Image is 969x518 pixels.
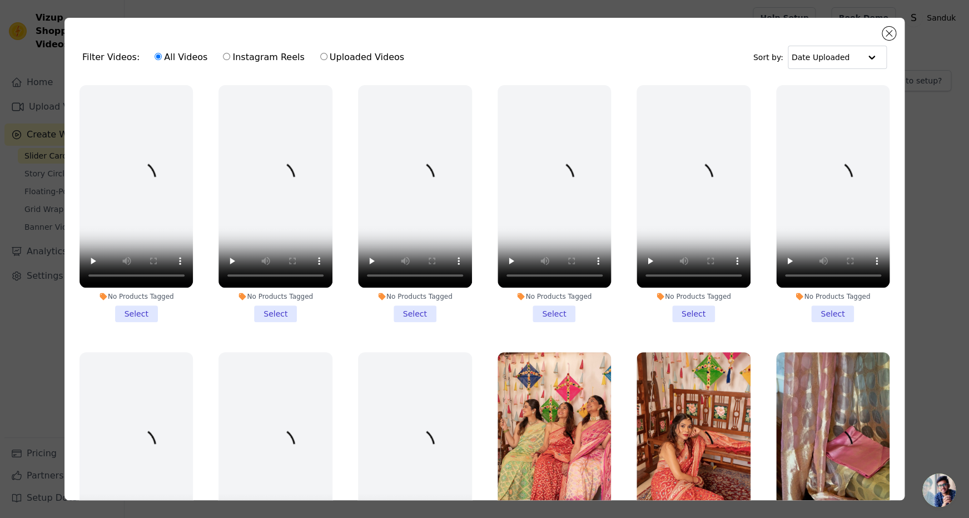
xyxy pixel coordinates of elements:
a: Open chat [922,473,956,507]
div: Filter Videos: [82,45,410,70]
div: Sort by: [753,46,887,69]
div: No Products Tagged [776,292,890,301]
label: Uploaded Videos [320,50,405,65]
label: All Videos [154,50,208,65]
label: Instagram Reels [222,50,305,65]
div: No Products Tagged [218,292,332,301]
div: No Products Tagged [498,292,612,301]
div: No Products Tagged [358,292,472,301]
div: No Products Tagged [637,292,751,301]
div: No Products Tagged [79,292,193,301]
button: Close modal [882,27,896,40]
